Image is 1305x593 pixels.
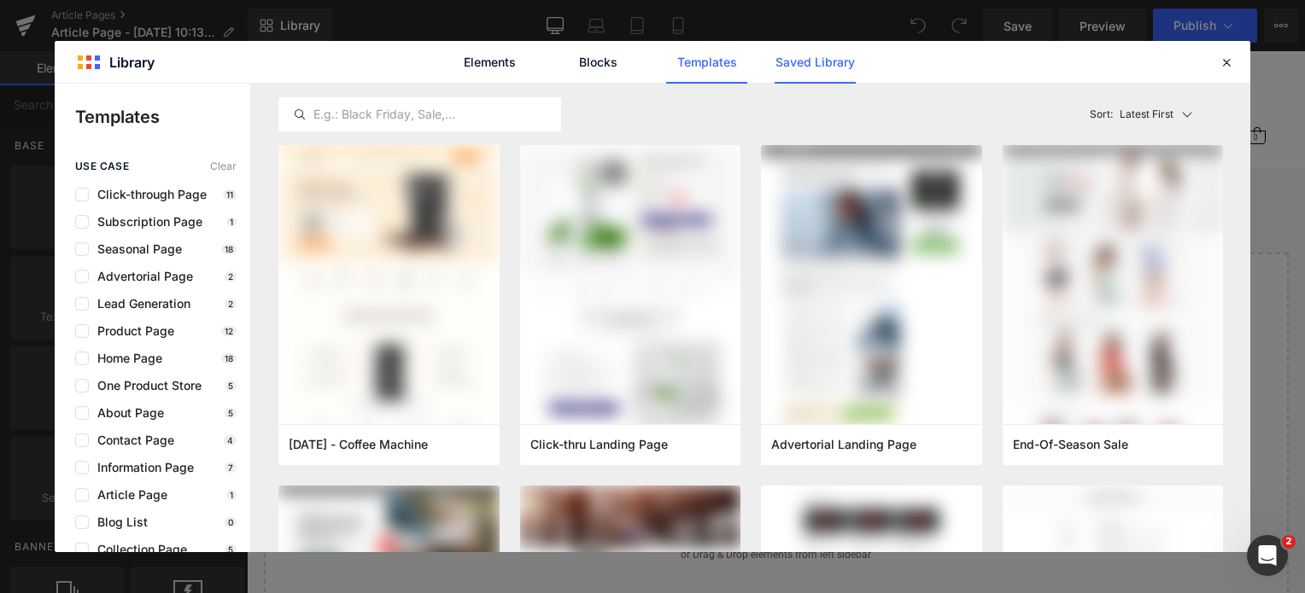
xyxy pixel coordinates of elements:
[89,297,190,311] span: Lead Generation
[775,41,856,84] a: Saved Library
[449,41,530,84] a: Elements
[225,517,237,527] p: 0
[221,326,237,336] p: 12
[184,83,239,95] b: Bestsellers
[221,244,237,254] p: 18
[225,462,237,473] p: 7
[89,406,164,420] span: About Page
[558,41,639,84] a: Blocks
[1247,535,1288,576] iframe: Intercom live chat
[1002,76,1019,93] a: 0
[225,544,237,555] p: 5
[453,450,606,484] a: Explore Template
[184,74,239,104] a: Bestsellers
[920,58,947,112] button: Search aria label
[224,435,237,445] p: 4
[22,61,53,112] svg: Certified B Corporation
[1120,107,1173,122] p: Latest First
[710,62,748,116] button: Over comfort zone
[89,543,187,556] span: Collection Page
[89,488,167,502] span: Article Page
[666,41,747,84] a: Templates
[226,490,237,500] p: 1
[273,74,310,103] button: Gezicht
[1083,97,1224,131] button: Latest FirstSort:Latest First
[89,215,202,229] span: Subscription Page
[771,437,916,452] span: Advertorial Landing Page
[75,104,250,130] p: Templates
[17,61,58,112] a: b-corp
[89,433,174,447] span: Contact Page
[279,104,560,125] input: E.g.: Black Friday, Sale,...
[89,352,162,365] span: Home Page
[223,189,237,200] p: 11
[226,217,237,227] p: 1
[225,381,237,391] p: 5
[1282,535,1296,549] span: 2
[89,270,193,283] span: Advertorial Page
[225,299,237,309] p: 2
[225,271,237,282] p: 2
[1090,108,1113,120] span: Sort:
[225,408,237,418] p: 5
[44,497,1015,509] p: or Drag & Drop elements from left sidebar
[1007,82,1014,90] span: 0
[89,461,194,474] span: Information Page
[421,74,504,104] a: Zonbescherming
[89,324,174,338] span: Product Page
[530,437,668,452] span: Click-thru Landing Page
[538,62,575,116] button: Cadeau ideëen & Sets
[44,241,1015,262] p: Start building your page
[89,188,207,201] span: Click-through Page
[210,160,237,172] span: Clear
[75,160,129,172] span: use case
[609,74,676,103] button: Professioneel
[89,242,182,256] span: Seasonal Page
[1013,437,1128,452] span: End-Of-Season Sale
[289,437,428,452] span: Thanksgiving - Coffee Machine
[221,353,237,363] p: 18
[89,515,148,529] span: Blog List
[453,13,606,45] img: Comfort Zone Nederland
[344,74,387,103] button: Lichaam
[89,379,202,392] span: One Product Store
